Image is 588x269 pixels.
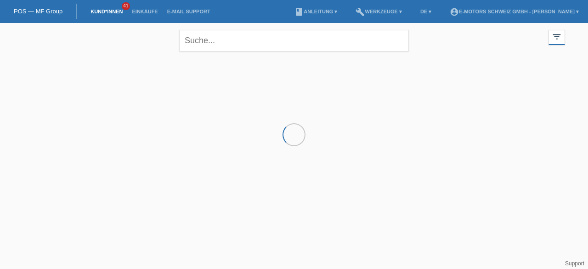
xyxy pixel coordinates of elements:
[416,9,436,14] a: DE ▾
[351,9,407,14] a: buildWerkzeuge ▾
[565,260,584,267] a: Support
[127,9,162,14] a: Einkäufe
[552,32,562,42] i: filter_list
[356,7,365,17] i: build
[294,7,304,17] i: book
[179,30,409,52] input: Suche...
[450,7,459,17] i: account_circle
[86,9,127,14] a: Kund*innen
[290,9,342,14] a: bookAnleitung ▾
[163,9,215,14] a: E-Mail Support
[122,2,130,10] span: 41
[14,8,62,15] a: POS — MF Group
[445,9,583,14] a: account_circleE-Motors Schweiz GmbH - [PERSON_NAME] ▾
